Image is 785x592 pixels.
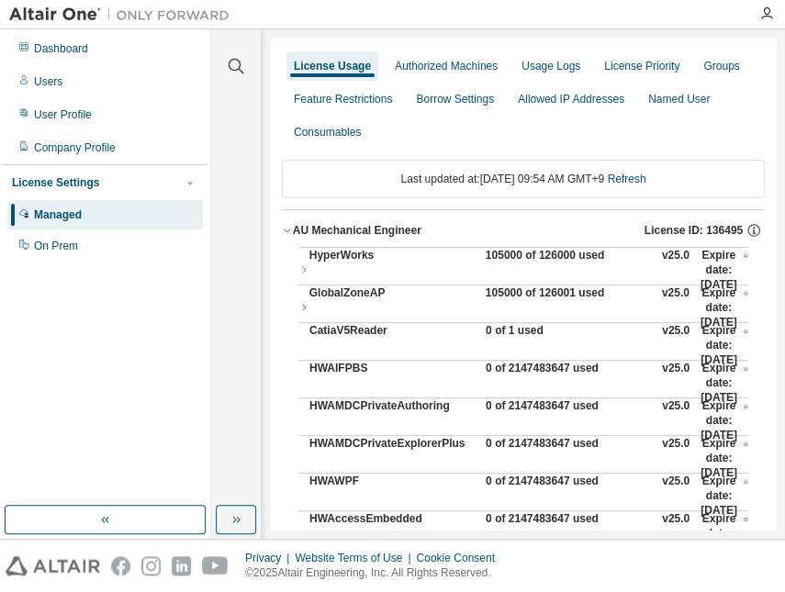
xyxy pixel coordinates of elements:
[662,248,690,292] div: v25.0
[701,511,748,555] div: Expire date: [DATE]
[604,59,679,73] div: License Priority
[701,248,748,292] div: Expire date: [DATE]
[309,511,748,555] button: HWAccessEmbedded0 of 2147483647 usedv25.0Expire date:[DATE]
[486,436,651,480] div: 0 of 2147483647 used
[416,92,494,106] div: Borrow Settings
[701,285,748,330] div: Expire date: [DATE]
[298,248,748,292] button: HyperWorks105000 of 126000 usedv25.0Expire date:[DATE]
[309,285,475,330] div: GlobalZoneAP
[34,107,92,122] div: User Profile
[701,398,748,442] div: Expire date: [DATE]
[111,556,130,575] img: facebook.svg
[701,361,748,405] div: Expire date: [DATE]
[202,556,229,575] img: youtube.svg
[662,285,690,330] div: v25.0
[309,248,475,292] div: HyperWorks
[701,474,748,518] div: Expire date: [DATE]
[34,74,62,89] div: Users
[309,474,475,518] div: HWAWPF
[309,361,475,405] div: HWAIFPBS
[34,140,116,155] div: Company Profile
[521,59,580,73] div: Usage Logs
[294,125,361,140] div: Consumables
[293,223,421,238] div: AU Mechanical Engineer
[245,551,295,565] div: Privacy
[295,551,416,565] div: Website Terms of Use
[34,207,82,222] div: Managed
[486,398,651,442] div: 0 of 2147483647 used
[34,41,88,56] div: Dashboard
[298,285,748,330] button: GlobalZoneAP105000 of 126001 usedv25.0Expire date:[DATE]
[309,398,748,442] button: HWAMDCPrivateAuthoring0 of 2147483647 usedv25.0Expire date:[DATE]
[607,173,645,185] a: Refresh
[282,160,765,198] div: Last updated at: [DATE] 09:54 AM GMT+9
[662,361,690,405] div: v25.0
[486,248,651,292] div: 105000 of 126000 used
[648,92,710,106] div: Named User
[395,59,498,73] div: Authorized Machines
[309,436,475,480] div: HWAMDCPrivateExplorerPlus
[416,551,505,565] div: Cookie Consent
[486,323,651,367] div: 0 of 1 used
[294,92,392,106] div: Feature Restrictions
[309,436,748,480] button: HWAMDCPrivateExplorerPlus0 of 2147483647 usedv25.0Expire date:[DATE]
[309,474,748,518] button: HWAWPF0 of 2147483647 usedv25.0Expire date:[DATE]
[486,474,651,518] div: 0 of 2147483647 used
[486,511,651,555] div: 0 of 2147483647 used
[701,436,748,480] div: Expire date: [DATE]
[6,556,100,575] img: altair_logo.svg
[662,511,690,555] div: v25.0
[282,210,765,251] button: AU Mechanical EngineerLicense ID: 136495
[662,436,690,480] div: v25.0
[9,6,239,24] img: Altair One
[486,361,651,405] div: 0 of 2147483647 used
[309,398,475,442] div: HWAMDCPrivateAuthoring
[309,323,475,367] div: CatiaV5Reader
[294,59,371,73] div: License Usage
[662,474,690,518] div: v25.0
[309,323,748,367] button: CatiaV5Reader0 of 1 usedv25.0Expire date:[DATE]
[662,323,690,367] div: v25.0
[701,323,748,367] div: Expire date: [DATE]
[245,565,506,581] p: © 2025 Altair Engineering, Inc. All Rights Reserved.
[518,92,624,106] div: Allowed IP Addresses
[486,285,651,330] div: 105000 of 126001 used
[12,175,99,190] div: License Settings
[703,59,739,73] div: Groups
[309,511,475,555] div: HWAccessEmbedded
[34,239,78,253] div: On Prem
[662,398,690,442] div: v25.0
[645,223,743,238] span: License ID: 136495
[172,556,191,575] img: linkedin.svg
[309,361,748,405] button: HWAIFPBS0 of 2147483647 usedv25.0Expire date:[DATE]
[141,556,161,575] img: instagram.svg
